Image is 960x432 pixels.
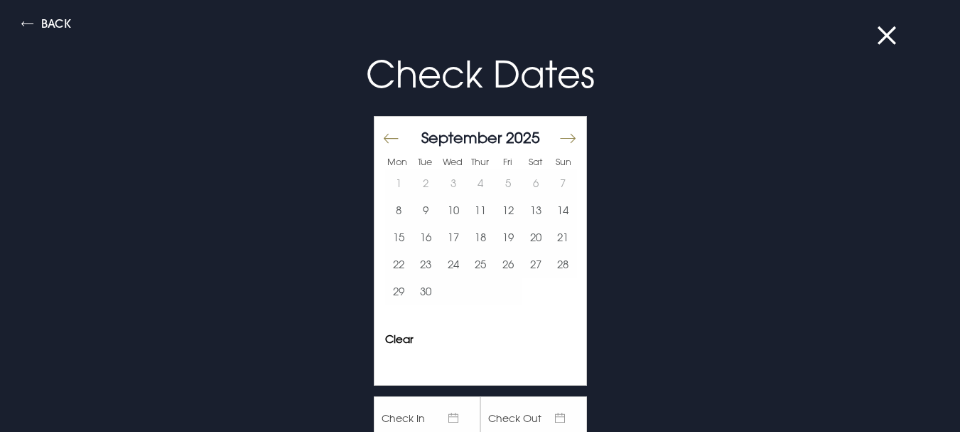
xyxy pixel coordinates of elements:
[412,223,440,251] td: Choose Tuesday, September 16, 2025 as your start date.
[412,251,440,278] button: 23
[522,196,549,223] td: Choose Saturday, September 13, 2025 as your start date.
[522,251,549,278] td: Choose Saturday, September 27, 2025 as your start date.
[412,251,440,278] td: Choose Tuesday, September 23, 2025 as your start date.
[467,196,495,223] td: Choose Thursday, September 11, 2025 as your start date.
[522,251,549,278] button: 27
[385,278,413,305] td: Choose Monday, September 29, 2025 as your start date.
[412,278,440,305] td: Choose Tuesday, September 30, 2025 as your start date.
[440,251,468,278] td: Choose Wednesday, September 24, 2025 as your start date.
[495,223,522,251] td: Choose Friday, September 19, 2025 as your start date.
[385,196,413,223] td: Choose Monday, September 8, 2025 as your start date.
[522,223,549,251] td: Choose Saturday, September 20, 2025 as your start date.
[440,251,468,278] button: 24
[382,124,399,154] button: Move backward to switch to the previous month.
[467,223,495,251] td: Choose Thursday, September 18, 2025 as your start date.
[412,223,440,251] button: 16
[412,196,440,223] td: Choose Tuesday, September 9, 2025 as your start date.
[440,196,468,223] td: Choose Wednesday, September 10, 2025 as your start date.
[21,18,71,34] button: Back
[440,196,468,223] button: 10
[549,223,577,251] button: 21
[495,196,522,223] button: 12
[421,128,502,147] span: September
[506,128,540,147] span: 2025
[522,196,549,223] button: 13
[495,223,522,251] button: 19
[522,223,549,251] button: 20
[467,251,495,278] button: 25
[385,223,413,251] td: Choose Monday, September 15, 2025 as your start date.
[559,124,576,154] button: Move forward to switch to the next month.
[385,251,413,278] td: Choose Monday, September 22, 2025 as your start date.
[549,223,577,251] td: Choose Sunday, September 21, 2025 as your start date.
[495,196,522,223] td: Choose Friday, September 12, 2025 as your start date.
[385,251,413,278] button: 22
[440,223,468,251] button: 17
[549,251,577,278] td: Choose Sunday, September 28, 2025 as your start date.
[412,196,440,223] button: 9
[412,278,440,305] button: 30
[142,47,819,102] p: Check Dates
[385,223,413,251] button: 15
[467,223,495,251] button: 18
[467,196,495,223] button: 11
[385,278,413,305] button: 29
[385,334,414,344] button: Clear
[385,196,413,223] button: 8
[440,223,468,251] td: Choose Wednesday, September 17, 2025 as your start date.
[549,196,577,223] button: 14
[549,251,577,278] button: 28
[549,196,577,223] td: Choose Sunday, September 14, 2025 as your start date.
[467,251,495,278] td: Choose Thursday, September 25, 2025 as your start date.
[495,251,522,278] button: 26
[495,251,522,278] td: Choose Friday, September 26, 2025 as your start date.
